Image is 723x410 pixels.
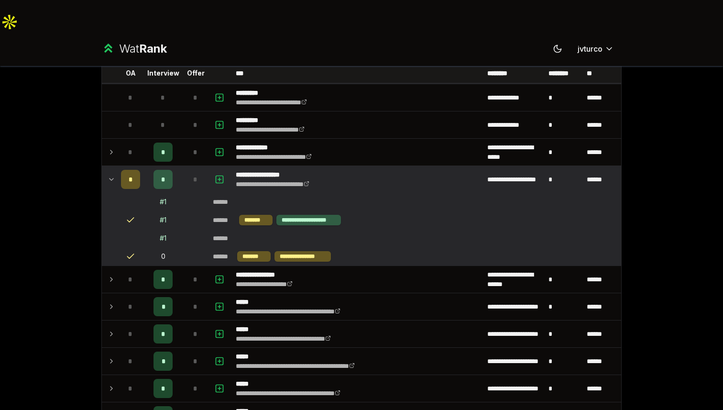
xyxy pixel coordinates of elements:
[126,68,136,78] p: OA
[160,215,166,225] div: # 1
[147,68,179,78] p: Interview
[144,247,182,266] td: 0
[139,42,167,55] span: Rank
[160,197,166,207] div: # 1
[101,41,167,56] a: WatRank
[570,40,622,57] button: jvturco
[160,233,166,243] div: # 1
[578,43,602,55] span: jvturco
[119,41,167,56] div: Wat
[187,68,205,78] p: Offer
